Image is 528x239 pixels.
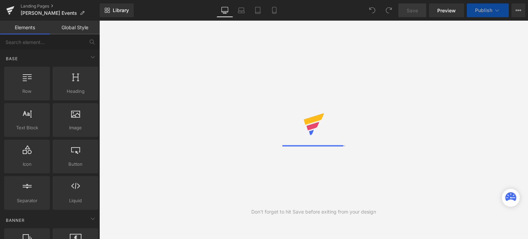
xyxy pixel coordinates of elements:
button: More [511,3,525,17]
button: Redo [382,3,396,17]
span: Row [6,88,48,95]
a: Tablet [250,3,266,17]
a: Desktop [217,3,233,17]
span: Text Block [6,124,48,131]
a: Laptop [233,3,250,17]
span: [PERSON_NAME] Events [21,10,77,16]
button: Undo [365,3,379,17]
span: Separator [6,197,48,204]
span: Preview [437,7,456,14]
a: Preview [429,3,464,17]
span: Publish [475,8,492,13]
span: Save [407,7,418,14]
span: Liquid [55,197,96,204]
span: Button [55,161,96,168]
div: Don't forget to hit Save before exiting from your design [251,208,376,216]
span: Heading [55,88,96,95]
a: New Library [100,3,134,17]
span: Library [113,7,129,13]
span: Icon [6,161,48,168]
a: Mobile [266,3,283,17]
button: Publish [467,3,509,17]
a: Landing Pages [21,3,100,9]
span: Banner [5,217,25,224]
span: Image [55,124,96,131]
span: Base [5,55,19,62]
a: Global Style [50,21,100,34]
